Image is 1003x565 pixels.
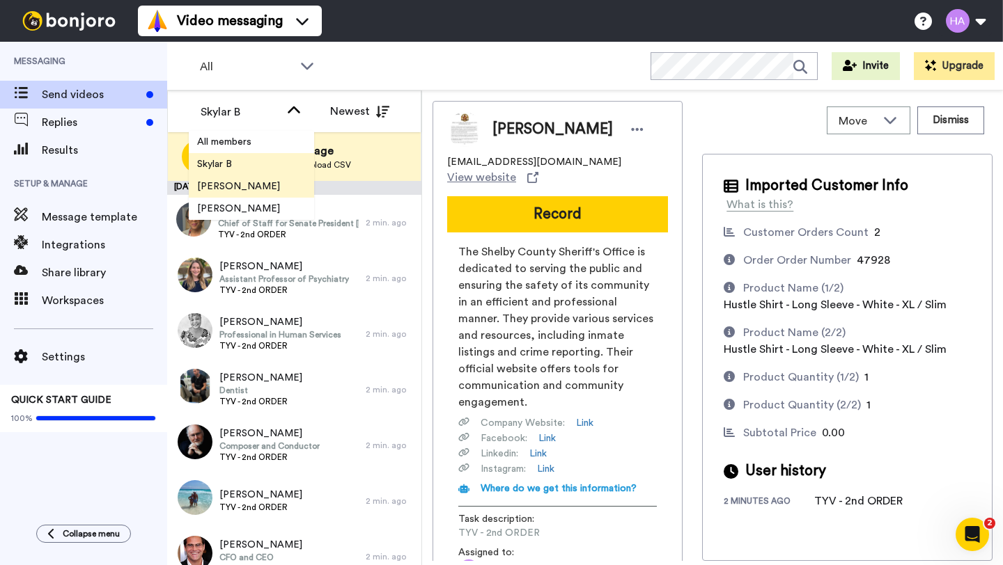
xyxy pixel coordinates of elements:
[458,244,657,411] span: The Shelby County Sheriff's Office is dedicated to serving the public and ensuring the safety of ...
[146,10,169,32] img: vm-color.svg
[42,114,141,131] span: Replies
[11,413,33,424] span: 100%
[984,518,995,529] span: 2
[874,227,880,238] span: 2
[219,452,320,463] span: TYV - 2nd ORDER
[42,209,167,225] span: Message template
[42,142,167,159] span: Results
[178,257,212,292] img: c0bd962f-d5e9-4f13-b319-bbcc9df4c3fe.jpg
[219,371,302,385] span: [PERSON_NAME]
[724,299,947,310] span: Hustle Shirt - Long Sleeve - White - XL / Slim
[189,202,288,216] span: [PERSON_NAME]
[458,546,556,559] span: Assigned to:
[743,252,851,269] div: Order Order Number
[219,538,302,552] span: [PERSON_NAME]
[366,551,414,562] div: 2 min. ago
[724,495,814,509] div: 2 minutes ago
[178,369,212,404] img: 96967725-a07d-4cc2-a010-b736eb8f9b4c.jpg
[189,180,288,193] span: [PERSON_NAME]
[743,324,846,341] div: Product Name (2/2)
[914,52,995,80] button: Upgrade
[814,493,903,509] div: TYV - 2nd ORDER
[366,495,414,507] div: 2 min. ago
[726,196,793,213] div: What is this?
[167,181,421,195] div: [DATE]
[743,397,861,413] div: Product Quantity (2/2)
[200,58,293,75] span: All
[576,416,593,430] a: Link
[219,285,349,296] span: TYV - 2nd ORDER
[219,502,302,513] span: TYV - 2nd ORDER
[956,518,989,551] iframe: Intercom live chat
[447,169,516,186] span: View website
[36,525,131,543] button: Collapse menu
[189,157,240,171] span: Skylar B
[366,217,414,228] div: 2 min. ago
[219,260,349,273] span: [PERSON_NAME]
[219,440,320,452] span: Composer and Conductor
[178,480,212,515] img: 798dd572-ba89-4e84-b45b-580eaee2f017.jpg
[219,340,341,351] span: TYV - 2nd ORDER
[201,104,280,120] div: Skylar B
[219,396,302,407] span: TYV - 2nd ORDER
[458,512,556,526] span: Task description :
[724,344,947,355] span: Hustle Shirt - Long Sleeve - White - XL / Slim
[42,86,141,103] span: Send videos
[447,155,621,169] span: [EMAIL_ADDRESS][DOMAIN_NAME]
[320,97,400,125] button: Newest
[219,488,302,502] span: [PERSON_NAME]
[822,427,845,438] span: 0.00
[743,224,869,241] div: Customer Orders Count
[366,384,414,395] div: 2 min. ago
[481,462,526,476] span: Instagram :
[481,447,518,461] span: Linkedin :
[219,552,302,563] span: CFO and CEO
[743,424,816,441] div: Subtotal Price
[366,328,414,340] div: 2 min. ago
[218,229,359,240] span: TYV - 2nd ORDER
[917,106,984,134] button: Dismiss
[42,349,167,365] span: Settings
[189,135,260,149] span: All members
[857,255,890,266] span: 47928
[743,369,859,385] div: Product Quantity (1/2)
[537,462,554,476] a: Link
[218,218,359,229] span: Chief of Staff for Senate President [PERSON_NAME] [PERSON_NAME]
[447,196,668,232] button: Record
[178,313,212,348] img: b691efd5-5673-4eaf-819c-4e2370f32264.jpg
[11,395,111,405] span: QUICK START GUIDE
[538,431,556,445] a: Link
[481,484,637,493] span: Where do we get this information?
[178,424,212,459] img: 87de859e-b0fb-4a3c-9f7a-53db83461c78.jpg
[219,273,349,285] span: Assistant Professor of Psychiatry
[366,273,414,284] div: 2 min. ago
[219,329,341,340] span: Professional in Human Services
[219,427,320,440] span: [PERSON_NAME]
[529,447,547,461] a: Link
[42,292,167,309] span: Workspaces
[42,237,167,253] span: Integrations
[743,280,843,296] div: Product Name (1/2)
[219,385,302,396] span: Dentist
[458,526,591,540] span: TYV - 2nd ORDER
[839,113,876,129] span: Move
[447,169,538,186] a: View website
[219,315,341,329] span: [PERSON_NAME]
[481,431,527,445] span: Facebook :
[481,416,565,430] span: Company Website :
[447,112,482,147] img: Image of Lewis Fondren
[17,11,121,31] img: bj-logo-header-white.svg
[63,528,120,539] span: Collapse menu
[177,11,283,31] span: Video messaging
[745,461,826,482] span: User history
[42,264,167,281] span: Share library
[366,440,414,451] div: 2 min. ago
[492,119,613,140] span: [PERSON_NAME]
[176,202,211,237] img: a188a553-a64a-4e21-893c-14d12be0ef4c.jpg
[745,175,908,196] span: Imported Customer Info
[864,372,869,383] span: 1
[832,52,900,80] button: Invite
[866,399,871,411] span: 1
